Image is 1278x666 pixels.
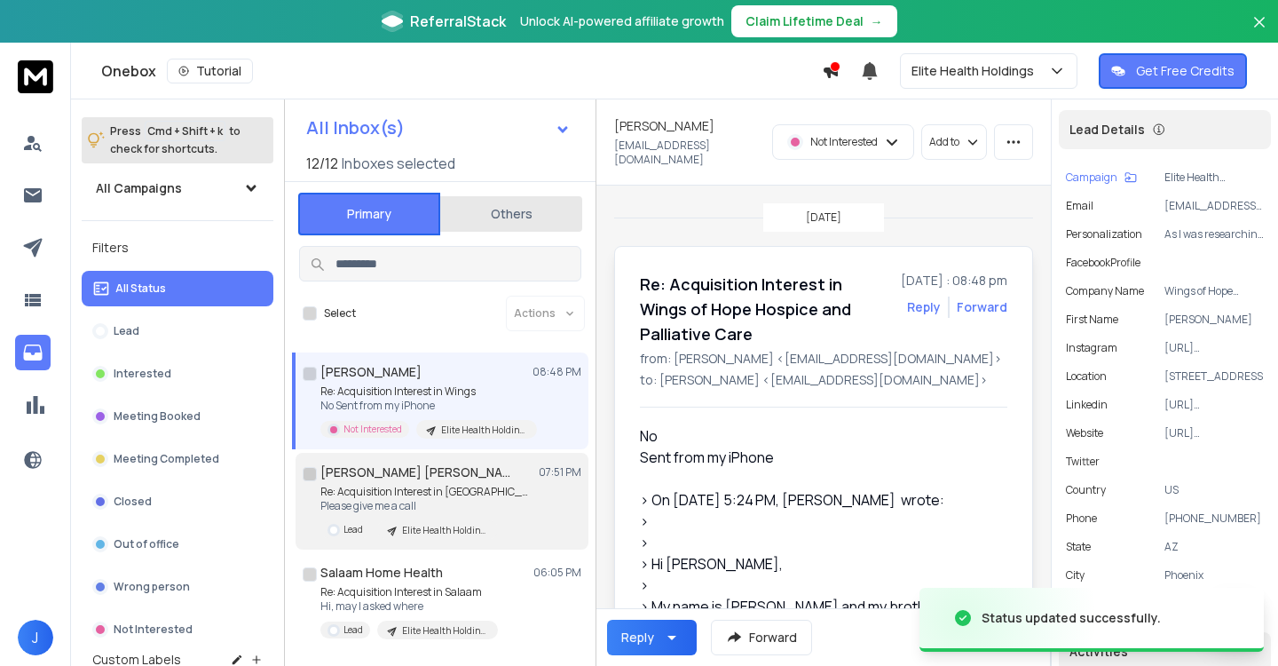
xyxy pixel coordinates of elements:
button: Campaign [1066,170,1137,185]
button: Out of office [82,527,273,562]
button: All Campaigns [82,170,273,206]
p: Twitter [1066,455,1100,469]
div: Forward [957,298,1007,316]
button: Tutorial [167,59,253,83]
button: Reply [607,620,697,655]
button: Reply [907,298,941,316]
button: Lead [82,313,273,349]
p: State [1066,540,1091,554]
p: Not Interested [810,135,878,149]
h1: [PERSON_NAME] [320,363,422,381]
p: Lead [343,523,363,536]
p: [PERSON_NAME] [1164,313,1264,327]
h1: [PERSON_NAME] [PERSON_NAME] [320,464,516,481]
button: Get Free Credits [1099,53,1247,89]
p: Elite Health Holdings - Home Care [402,524,487,537]
p: Meeting Booked [114,409,201,424]
p: [EMAIL_ADDRESS][DOMAIN_NAME] [1164,199,1264,213]
p: [URL][DOMAIN_NAME] [1164,341,1264,355]
button: J [18,620,53,655]
p: to: [PERSON_NAME] <[EMAIL_ADDRESS][DOMAIN_NAME]> [640,371,1007,389]
p: 08:48 PM [532,365,581,379]
p: Campaign [1066,170,1117,185]
span: ReferralStack [410,11,506,32]
p: linkedin [1066,398,1108,412]
p: 07:51 PM [539,465,581,480]
p: Interested [114,367,171,381]
p: website [1066,426,1103,440]
button: Closed [82,484,273,519]
button: Others [440,194,582,234]
p: Personalization [1066,227,1142,242]
p: Wrong person [114,580,190,594]
p: Re: Acquisition Interest in Salaam [320,585,498,599]
p: [PHONE_NUMBER] [1164,511,1264,526]
div: Onebox [101,59,822,83]
p: Phone [1066,511,1097,526]
p: [DATE] : 08:48 pm [901,272,1007,289]
p: Elite Health Holdings - Home Care [441,424,526,437]
p: Country [1066,483,1106,497]
h3: Filters [82,235,273,260]
span: → [871,12,883,30]
p: Email [1066,199,1093,213]
span: Cmd + Shift + k [145,121,225,141]
span: 12 / 12 [306,153,338,174]
p: Lead [114,324,139,338]
h1: All Campaigns [96,179,182,197]
p: [DATE] [806,210,841,225]
p: City [1066,568,1085,583]
p: Get Free Credits [1136,62,1235,80]
p: Please give me a call [320,499,533,513]
button: Meeting Booked [82,399,273,434]
p: [EMAIL_ADDRESS][DOMAIN_NAME] [614,139,761,167]
p: Elite Health Holdings [911,62,1041,80]
button: Interested [82,356,273,392]
div: Status updated successfully. [982,609,1161,627]
button: Meeting Completed [82,441,273,477]
p: Re: Acquisition Interest in Wings [320,385,533,399]
p: Company Name [1066,284,1144,298]
p: As I was researching Wings of Hope, I was impressed by your established hospice care services in ... [1164,227,1264,242]
p: Unlock AI-powered affiliate growth [520,12,724,30]
p: All Status [115,281,166,296]
div: Reply [621,629,654,646]
p: Elite Health Holdings - Home Care [1164,170,1264,185]
p: Closed [114,495,152,509]
p: location [1066,369,1107,384]
button: All Inbox(s) [292,110,585,146]
p: Elite Health Holdings - Home Care [402,624,487,638]
p: Re: Acquisition Interest in [GEOGRAPHIC_DATA] [320,485,533,499]
button: Not Interested [82,612,273,647]
p: Meeting Completed [114,452,219,466]
button: Wrong person [82,569,273,605]
p: US [1164,483,1264,497]
h3: Inboxes selected [342,153,455,174]
p: AZ [1164,540,1264,554]
p: from: [PERSON_NAME] <[EMAIL_ADDRESS][DOMAIN_NAME]> [640,350,1007,368]
button: Primary [298,193,440,235]
p: Lead [343,623,363,637]
p: [URL][DOMAIN_NAME] [1164,398,1264,412]
h1: All Inbox(s) [306,119,405,137]
p: No Sent from my iPhone [320,399,533,413]
button: Claim Lifetime Deal→ [731,5,897,37]
p: Not Interested [114,622,193,637]
button: Close banner [1248,11,1271,53]
p: 06:05 PM [533,566,581,580]
button: Forward [711,620,812,655]
p: FacebookProfile [1066,256,1140,270]
p: Instagram [1066,341,1117,355]
p: Press to check for shortcuts. [110,123,241,158]
p: Phoenix [1164,568,1264,583]
p: Not Interested [343,423,402,436]
p: First Name [1066,313,1118,327]
button: All Status [82,271,273,306]
p: Lead Details [1069,121,1145,139]
h1: Re: Acquisition Interest in Wings of Hope Hospice and Palliative Care [640,272,890,346]
p: Out of office [114,537,179,551]
h1: Salaam Home Health [320,564,443,582]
